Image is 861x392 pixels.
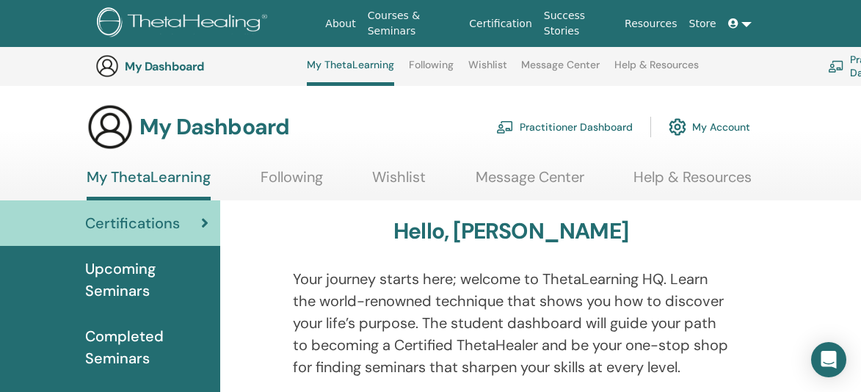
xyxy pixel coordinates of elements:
a: Certification [463,10,537,37]
a: Help & Resources [614,59,699,82]
span: Upcoming Seminars [85,258,208,302]
span: Completed Seminars [85,325,208,369]
a: Message Center [476,168,584,197]
a: Success Stories [538,2,619,45]
a: My ThetaLearning [87,168,211,200]
a: Help & Resources [633,168,752,197]
h3: My Dashboard [125,59,272,73]
img: generic-user-icon.jpg [87,104,134,150]
a: Following [409,59,454,82]
a: About [319,10,361,37]
p: Your journey starts here; welcome to ThetaLearning HQ. Learn the world-renowned technique that sh... [293,268,730,378]
a: Wishlist [372,168,426,197]
a: Courses & Seminars [362,2,464,45]
a: Practitioner Dashboard [496,111,633,143]
img: cog.svg [669,115,686,139]
a: Store [683,10,722,37]
a: Following [261,168,323,197]
img: generic-user-icon.jpg [95,54,119,78]
h3: Hello, [PERSON_NAME] [393,218,628,244]
img: chalkboard-teacher.svg [828,60,844,72]
a: My ThetaLearning [307,59,394,86]
span: Certifications [85,212,180,234]
a: Resources [619,10,683,37]
a: Message Center [521,59,600,82]
div: Open Intercom Messenger [811,342,846,377]
img: logo.png [97,7,272,40]
a: Wishlist [468,59,507,82]
h3: My Dashboard [139,114,289,140]
img: chalkboard-teacher.svg [496,120,514,134]
a: My Account [669,111,750,143]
